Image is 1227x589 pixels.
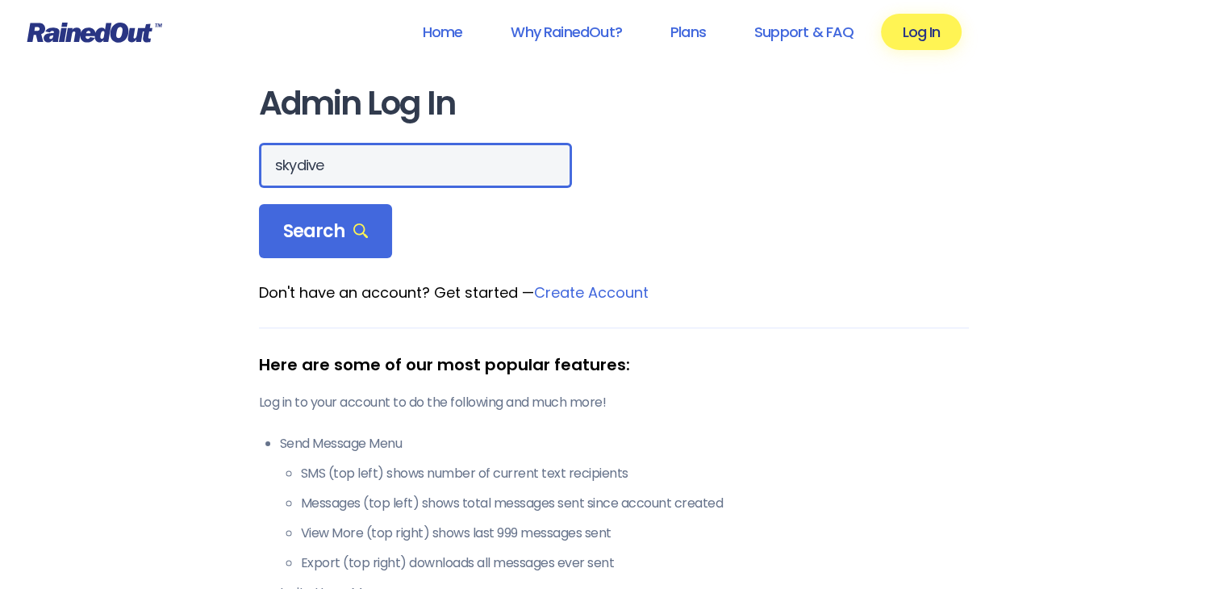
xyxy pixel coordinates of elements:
a: Support & FAQ [733,14,874,50]
h1: Admin Log In [259,86,969,122]
li: SMS (top left) shows number of current text recipients [301,464,969,483]
li: View More (top right) shows last 999 messages sent [301,524,969,543]
li: Send Message Menu [280,434,969,573]
a: Create Account [534,282,649,303]
div: Here are some of our most popular features: [259,353,969,377]
li: Messages (top left) shows total messages sent since account created [301,494,969,513]
a: Why RainedOut? [490,14,643,50]
div: Search [259,204,393,259]
input: Search Orgs… [259,143,572,188]
a: Home [401,14,483,50]
p: Log in to your account to do the following and much more! [259,393,969,412]
span: Search [283,220,369,243]
li: Export (top right) downloads all messages ever sent [301,553,969,573]
a: Plans [649,14,727,50]
a: Log In [881,14,961,50]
